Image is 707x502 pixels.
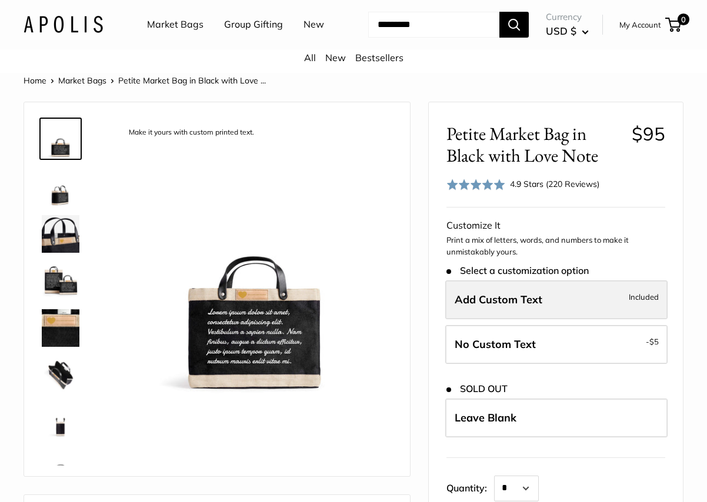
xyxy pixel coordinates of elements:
span: $5 [649,337,659,346]
button: USD $ [546,22,589,41]
img: Petite Market Bag in Black with Love Note [42,309,79,347]
span: Petite Market Bag in Black with Love Note [446,123,622,166]
img: description_Seal of authenticity printed on the backside of every bag. [42,446,79,484]
a: Market Bags [147,16,204,34]
div: 4.9 Stars (220 Reviews) [446,176,599,193]
a: New [325,52,346,63]
span: Included [629,290,659,304]
a: Petite Market Bag in Black with Love Note [39,260,82,302]
a: description_Seal of authenticity printed on the backside of every bag. [39,444,82,486]
a: My Account [619,18,661,32]
img: description_Take it anywhere with easy-grip handles. [42,215,79,253]
a: Petite Market Bag in Black with Love Note [39,307,82,349]
a: description_Spacious inner area with room for everything. [39,354,82,396]
a: New [304,16,324,34]
a: Market Bags [58,75,106,86]
a: Home [24,75,46,86]
button: Search [499,12,529,38]
p: Print a mix of letters, words, and numbers to make it unmistakably yours. [446,235,665,257]
img: Petite Market Bag in Black with Love Note [42,403,79,437]
span: $95 [632,122,665,145]
a: Petite Market Bag in Black with Love Note [39,401,82,439]
a: Group Gifting [224,16,283,34]
label: Leave Blank [445,399,668,437]
img: description_Make it yours with custom printed text. [118,120,392,394]
img: Petite Market Bag in Black with Love Note [42,167,79,206]
img: description_Make it yours with custom printed text. [42,120,79,158]
img: Petite Market Bag in Black with Love Note [42,262,79,300]
div: Make it yours with custom printed text. [123,125,260,140]
span: SOLD OUT [446,383,507,394]
a: All [304,52,316,63]
span: - [646,334,659,349]
a: 0 [666,18,681,32]
span: No Custom Text [455,337,536,351]
img: description_Spacious inner area with room for everything. [42,356,79,394]
a: description_Take it anywhere with easy-grip handles. [39,213,82,255]
span: Add Custom Text [455,293,542,306]
input: Search... [368,12,499,38]
div: 4.9 Stars (220 Reviews) [510,178,599,190]
img: Apolis [24,16,103,33]
label: Leave Blank [445,325,668,364]
div: Customize It [446,217,665,235]
span: Petite Market Bag in Black with Love ... [118,75,266,86]
label: Quantity: [446,472,494,501]
span: USD $ [546,25,576,37]
span: Currency [546,9,589,25]
a: description_Make it yours with custom printed text. [39,118,82,160]
a: Bestsellers [355,52,403,63]
span: 0 [678,14,689,25]
span: Select a customization option [446,265,588,276]
nav: Breadcrumb [24,73,266,88]
a: Petite Market Bag in Black with Love Note [39,165,82,208]
span: Leave Blank [455,411,516,424]
label: Add Custom Text [445,280,668,319]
